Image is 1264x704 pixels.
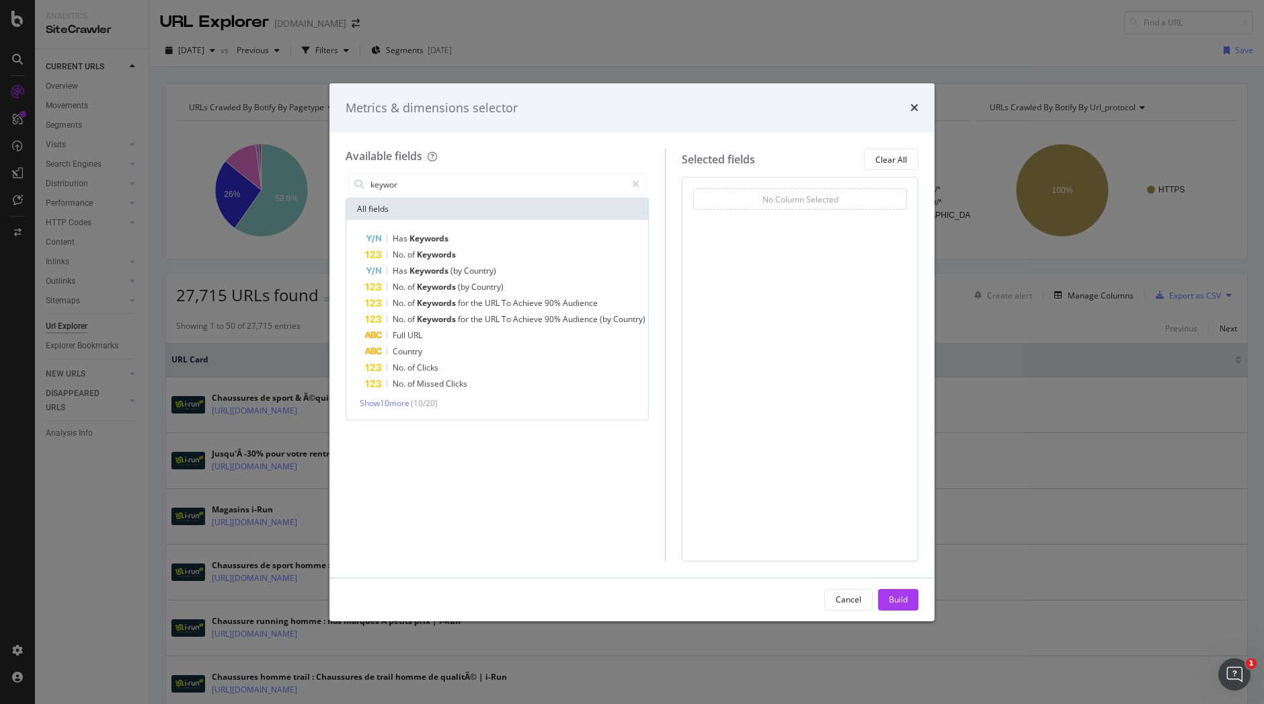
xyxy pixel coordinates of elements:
[1218,658,1251,691] iframe: Intercom live chat
[407,281,417,292] span: of
[464,265,496,276] span: Country)
[407,313,417,325] span: of
[836,594,861,605] div: Cancel
[411,397,438,409] span: ( 10 / 20 )
[417,249,456,260] span: Keywords
[889,594,908,605] div: Build
[393,378,407,389] span: No.
[393,281,407,292] span: No.
[502,297,513,309] span: To
[393,265,409,276] span: Has
[407,249,417,260] span: of
[471,281,504,292] span: Country)
[407,297,417,309] span: of
[393,233,409,244] span: Has
[878,589,918,611] button: Build
[762,194,838,205] div: No Column Selected
[458,297,471,309] span: for
[864,149,918,170] button: Clear All
[682,152,755,167] div: Selected fields
[613,313,645,325] span: Country)
[329,83,935,621] div: modal
[393,297,407,309] span: No.
[417,378,446,389] span: Missed
[407,362,417,373] span: of
[346,149,422,163] div: Available fields
[600,313,613,325] span: (by
[450,265,464,276] span: (by
[513,297,545,309] span: Achieve
[409,265,450,276] span: Keywords
[485,297,502,309] span: URL
[910,100,918,117] div: times
[563,313,600,325] span: Audience
[417,297,458,309] span: Keywords
[417,281,458,292] span: Keywords
[446,378,467,389] span: Clicks
[393,362,407,373] span: No.
[1246,658,1257,669] span: 1
[458,313,471,325] span: for
[393,329,407,341] span: Full
[346,100,518,117] div: Metrics & dimensions selector
[545,297,563,309] span: 90%
[393,346,422,357] span: Country
[417,313,458,325] span: Keywords
[407,329,422,341] span: URL
[875,154,907,165] div: Clear All
[407,378,417,389] span: of
[393,249,407,260] span: No.
[346,198,648,220] div: All fields
[513,313,545,325] span: Achieve
[485,313,502,325] span: URL
[824,589,873,611] button: Cancel
[471,297,485,309] span: the
[409,233,448,244] span: Keywords
[471,313,485,325] span: the
[417,362,438,373] span: Clicks
[502,313,513,325] span: To
[545,313,563,325] span: 90%
[393,313,407,325] span: No.
[458,281,471,292] span: (by
[563,297,598,309] span: Audience
[360,397,409,409] span: Show 10 more
[369,174,626,194] input: Search by field name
